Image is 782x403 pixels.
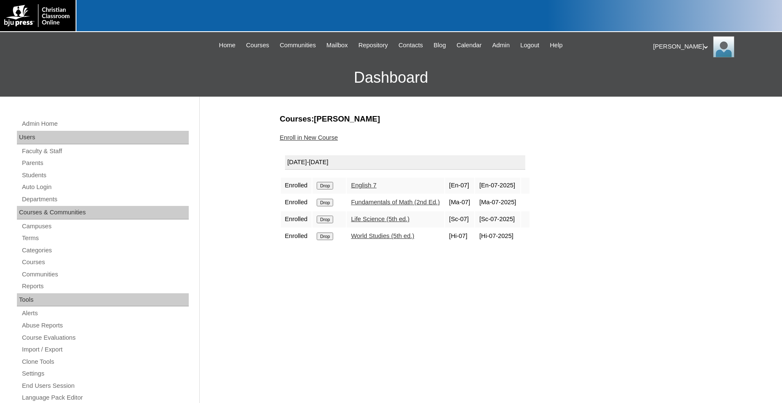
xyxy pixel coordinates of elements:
[21,158,189,168] a: Parents
[653,36,774,57] div: [PERSON_NAME]
[434,41,446,50] span: Blog
[21,357,189,367] a: Clone Tools
[17,131,189,144] div: Users
[452,41,486,50] a: Calendar
[399,41,423,50] span: Contacts
[242,41,274,50] a: Courses
[21,257,189,268] a: Courses
[21,170,189,181] a: Students
[475,228,520,244] td: [Hi-07-2025]
[275,41,320,50] a: Communities
[317,199,333,206] input: Drop
[429,41,450,50] a: Blog
[21,344,189,355] a: Import / Export
[21,308,189,319] a: Alerts
[351,199,440,206] a: Fundamentals of Math (2nd Ed.)
[520,41,539,50] span: Logout
[445,211,475,227] td: [Sc-07]
[351,182,376,189] a: English 7
[4,59,778,97] h3: Dashboard
[21,194,189,205] a: Departments
[317,216,333,223] input: Drop
[351,233,414,239] a: World Studies (5th ed.)
[713,36,734,57] img: Jonelle Rodriguez
[17,206,189,219] div: Courses & Communities
[17,293,189,307] div: Tools
[394,41,427,50] a: Contacts
[546,41,567,50] a: Help
[21,182,189,192] a: Auto Login
[475,195,520,211] td: [Ma-07-2025]
[215,41,240,50] a: Home
[21,381,189,391] a: End Users Session
[317,233,333,240] input: Drop
[4,4,71,27] img: logo-white.png
[21,221,189,232] a: Campuses
[21,245,189,256] a: Categories
[280,134,338,141] a: Enroll in New Course
[445,228,475,244] td: [Hi-07]
[475,178,520,194] td: [En-07-2025]
[219,41,236,50] span: Home
[21,368,189,379] a: Settings
[317,182,333,189] input: Drop
[21,281,189,292] a: Reports
[280,114,698,124] h3: Courses:[PERSON_NAME]
[280,41,316,50] span: Communities
[281,178,312,194] td: Enrolled
[21,119,189,129] a: Admin Home
[516,41,543,50] a: Logout
[21,233,189,243] a: Terms
[285,155,526,170] div: [DATE]-[DATE]
[456,41,481,50] span: Calendar
[488,41,514,50] a: Admin
[21,269,189,280] a: Communities
[21,320,189,331] a: Abuse Reports
[351,216,410,222] a: Life Science (5th ed.)
[354,41,392,50] a: Repository
[322,41,352,50] a: Mailbox
[445,195,475,211] td: [Ma-07]
[21,392,189,403] a: Language Pack Editor
[21,333,189,343] a: Course Evaluations
[21,146,189,157] a: Faculty & Staff
[281,211,312,227] td: Enrolled
[492,41,510,50] span: Admin
[246,41,269,50] span: Courses
[475,211,520,227] td: [Sc-07-2025]
[550,41,562,50] span: Help
[281,195,312,211] td: Enrolled
[358,41,388,50] span: Repository
[445,178,475,194] td: [En-07]
[326,41,348,50] span: Mailbox
[281,228,312,244] td: Enrolled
